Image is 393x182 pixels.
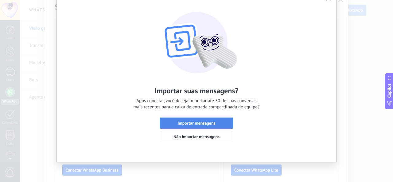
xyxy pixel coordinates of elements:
span: Após conectar, você deseja importar até 30 de suas conversas mais recentes para a caixa de entrad... [133,98,259,110]
span: Importar mensagens [178,121,216,125]
span: Copilot [386,83,392,98]
button: Não importar mensagens [160,131,233,142]
span: Não importar mensagens [173,134,220,139]
h2: Importar suas mensagens? [155,86,239,95]
button: Importar mensagens [160,118,233,129]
